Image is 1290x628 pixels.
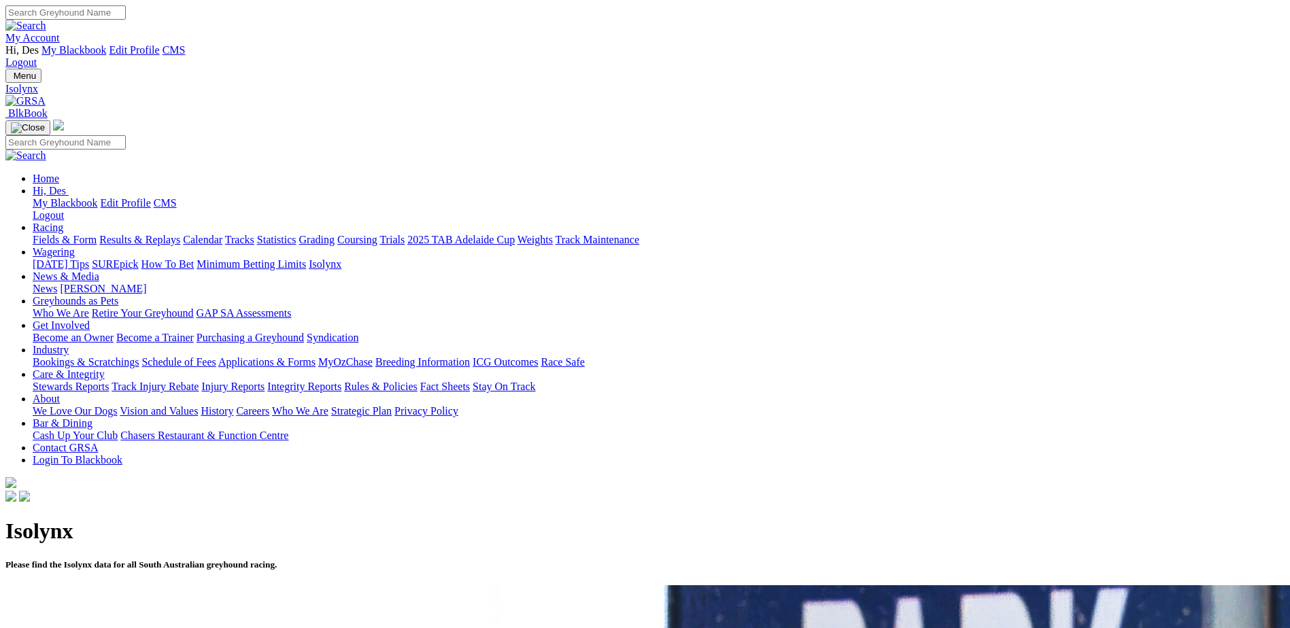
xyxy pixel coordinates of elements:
[375,356,470,368] a: Breeding Information
[218,356,316,368] a: Applications & Forms
[33,381,1285,393] div: Care & Integrity
[5,477,16,488] img: logo-grsa-white.png
[197,332,304,343] a: Purchasing a Greyhound
[33,283,1285,295] div: News & Media
[541,356,584,368] a: Race Safe
[5,20,46,32] img: Search
[33,405,1285,417] div: About
[299,234,335,245] a: Grading
[309,258,341,270] a: Isolynx
[5,44,1285,69] div: My Account
[33,234,97,245] a: Fields & Form
[33,197,98,209] a: My Blackbook
[33,197,1285,222] div: Hi, Des
[33,319,90,331] a: Get Involved
[109,44,159,56] a: Edit Profile
[53,120,64,130] img: logo-grsa-white.png
[5,83,1285,95] a: Isolynx
[33,454,122,466] a: Login To Blackbook
[33,295,118,307] a: Greyhounds as Pets
[33,258,1285,271] div: Wagering
[92,258,138,270] a: SUREpick
[556,234,639,245] a: Track Maintenance
[5,120,50,135] button: Toggle navigation
[33,430,118,441] a: Cash Up Your Club
[33,271,99,282] a: News & Media
[33,258,89,270] a: [DATE] Tips
[33,307,89,319] a: Who We Are
[5,56,37,68] a: Logout
[5,32,60,43] a: My Account
[33,393,60,404] a: About
[5,95,46,107] img: GRSA
[267,381,341,392] a: Integrity Reports
[11,122,45,133] img: Close
[5,519,1285,544] h1: Isolynx
[33,283,57,294] a: News
[5,150,46,162] img: Search
[5,44,39,56] span: Hi, Des
[33,332,114,343] a: Become an Owner
[60,283,146,294] a: [PERSON_NAME]
[197,258,306,270] a: Minimum Betting Limits
[8,107,48,119] span: BlkBook
[33,173,59,184] a: Home
[120,430,288,441] a: Chasers Restaurant & Function Centre
[141,356,216,368] a: Schedule of Fees
[331,405,392,417] a: Strategic Plan
[5,69,41,83] button: Toggle navigation
[33,381,109,392] a: Stewards Reports
[14,71,36,81] span: Menu
[101,197,151,209] a: Edit Profile
[344,381,418,392] a: Rules & Policies
[407,234,515,245] a: 2025 TAB Adelaide Cup
[33,430,1285,442] div: Bar & Dining
[154,197,177,209] a: CMS
[318,356,373,368] a: MyOzChase
[379,234,405,245] a: Trials
[183,234,222,245] a: Calendar
[307,332,358,343] a: Syndication
[33,417,92,429] a: Bar & Dining
[394,405,458,417] a: Privacy Policy
[33,185,66,196] span: Hi, Des
[33,368,105,380] a: Care & Integrity
[473,356,538,368] a: ICG Outcomes
[33,222,63,233] a: Racing
[33,405,117,417] a: We Love Our Dogs
[5,107,48,119] a: BlkBook
[41,44,107,56] a: My Blackbook
[141,258,194,270] a: How To Bet
[5,135,126,150] input: Search
[33,356,139,368] a: Bookings & Scratchings
[473,381,535,392] a: Stay On Track
[236,405,269,417] a: Careers
[5,559,1285,570] h5: Please find the Isolynx data for all South Australian greyhound racing.
[420,381,470,392] a: Fact Sheets
[272,405,328,417] a: Who We Are
[201,381,265,392] a: Injury Reports
[19,491,30,502] img: twitter.svg
[257,234,296,245] a: Statistics
[116,332,194,343] a: Become a Trainer
[112,381,199,392] a: Track Injury Rebate
[163,44,186,56] a: CMS
[201,405,233,417] a: History
[225,234,254,245] a: Tracks
[33,209,64,221] a: Logout
[197,307,292,319] a: GAP SA Assessments
[337,234,377,245] a: Coursing
[33,246,75,258] a: Wagering
[33,344,69,355] a: Industry
[517,234,553,245] a: Weights
[5,5,126,20] input: Search
[33,332,1285,344] div: Get Involved
[99,234,180,245] a: Results & Replays
[5,491,16,502] img: facebook.svg
[120,405,198,417] a: Vision and Values
[33,356,1285,368] div: Industry
[33,307,1285,319] div: Greyhounds as Pets
[33,234,1285,246] div: Racing
[33,442,98,453] a: Contact GRSA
